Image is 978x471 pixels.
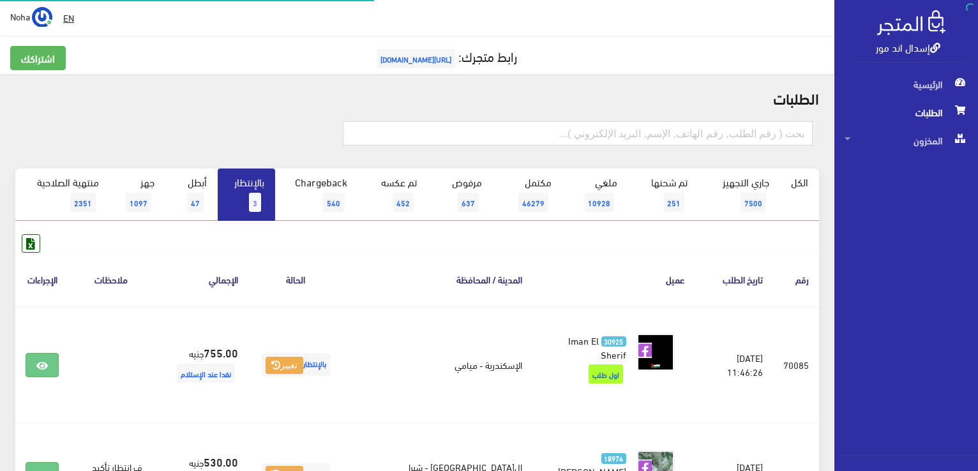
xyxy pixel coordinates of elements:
strong: 530.00 [204,453,238,470]
span: الرئيسية [845,70,968,98]
a: ملغي10928 [562,168,628,221]
a: بالإنتظار3 [218,168,275,221]
a: تم عكسه452 [358,168,428,221]
a: اشتراكك [10,46,66,70]
span: 18974 [601,453,626,464]
span: الطلبات [845,98,968,126]
a: ... Noha [10,6,52,27]
a: إسدال اند مور [876,38,940,56]
td: الإسكندرية - ميامي [343,306,532,424]
a: تم شحنها251 [628,168,698,221]
span: المخزون [845,126,968,154]
u: EN [63,10,74,26]
span: 47 [187,193,204,212]
span: 637 [458,193,479,212]
th: عميل [532,253,695,306]
h2: الطلبات [15,89,819,106]
a: مرفوض637 [428,168,493,221]
th: الحالة [248,253,343,306]
span: Noha [10,8,30,24]
th: ملاحظات [69,253,153,306]
a: مكتمل46279 [493,168,562,221]
span: اول طلب [589,364,623,384]
td: جنيه [153,306,248,424]
span: 251 [663,193,684,212]
td: 70085 [773,306,819,424]
input: بحث ( رقم الطلب, رقم الهاتف, الإسم, البريد اﻹلكتروني )... [343,121,813,146]
span: 30925 [601,336,626,347]
a: منتهية الصلاحية2351 [15,168,110,221]
a: EN [58,6,79,29]
img: picture [636,333,675,371]
a: المخزون [834,126,978,154]
a: جاري التجهيز7500 [698,168,781,221]
th: المدينة / المحافظة [343,253,532,306]
span: Iman El Sherif [568,331,626,363]
a: الكل [780,168,819,195]
span: 2351 [70,193,96,212]
strong: 755.00 [204,344,238,361]
img: ... [32,7,52,27]
span: 452 [393,193,414,212]
a: أبطل47 [165,168,218,221]
a: جهز1097 [110,168,165,221]
th: رقم [773,253,819,306]
span: [URL][DOMAIN_NAME] [377,49,455,68]
span: نقدا عند الإستلام [177,364,235,383]
a: 30925 Iman El Sherif [553,333,626,361]
th: تاريخ الطلب [695,253,774,306]
th: اﻹجمالي [153,253,248,306]
button: تغيير [266,357,303,375]
img: . [877,10,945,35]
td: [DATE] 11:46:26 [695,306,774,424]
a: Chargeback540 [275,168,358,221]
a: رابط متجرك:[URL][DOMAIN_NAME] [373,44,517,68]
span: 3 [249,193,261,212]
span: 540 [323,193,344,212]
span: 7500 [741,193,766,212]
th: الإجراءات [15,253,69,306]
a: الرئيسية [834,70,978,98]
a: الطلبات [834,98,978,126]
span: 1097 [126,193,151,212]
span: 10928 [584,193,614,212]
span: بالإنتظار [262,354,330,376]
span: 46279 [518,193,548,212]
